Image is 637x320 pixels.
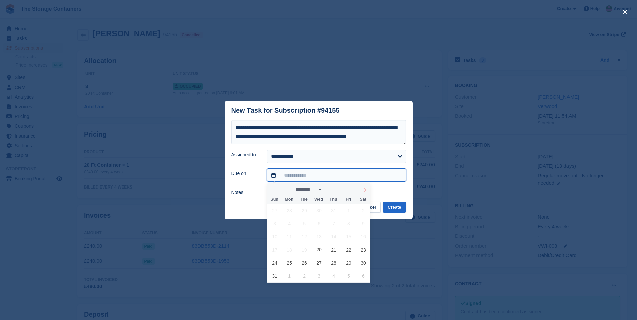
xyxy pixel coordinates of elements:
[293,186,323,193] select: Month
[341,197,356,202] span: Fri
[342,204,355,217] span: August 1, 2025
[357,230,370,243] span: August 16, 2025
[342,256,355,269] span: August 29, 2025
[298,256,311,269] span: August 26, 2025
[620,7,630,17] button: close
[323,186,344,193] input: Year
[283,243,296,256] span: August 18, 2025
[268,243,281,256] span: August 17, 2025
[326,197,341,202] span: Thu
[283,204,296,217] span: July 28, 2025
[342,217,355,230] span: August 8, 2025
[357,217,370,230] span: August 9, 2025
[298,230,311,243] span: August 12, 2025
[342,269,355,282] span: September 5, 2025
[267,197,282,202] span: Sun
[283,269,296,282] span: September 1, 2025
[231,107,340,114] div: New Task for Subscription #94155
[313,256,326,269] span: August 27, 2025
[327,243,340,256] span: August 21, 2025
[383,202,406,213] button: Create
[327,256,340,269] span: August 28, 2025
[283,217,296,230] span: August 4, 2025
[298,243,311,256] span: August 19, 2025
[327,269,340,282] span: September 4, 2025
[268,230,281,243] span: August 10, 2025
[268,269,281,282] span: August 31, 2025
[357,269,370,282] span: September 6, 2025
[283,230,296,243] span: August 11, 2025
[231,170,259,177] label: Due on
[342,243,355,256] span: August 22, 2025
[268,256,281,269] span: August 24, 2025
[298,204,311,217] span: July 29, 2025
[313,269,326,282] span: September 3, 2025
[327,204,340,217] span: July 31, 2025
[311,197,326,202] span: Wed
[313,217,326,230] span: August 6, 2025
[357,243,370,256] span: August 23, 2025
[298,269,311,282] span: September 2, 2025
[231,151,259,158] label: Assigned to
[283,256,296,269] span: August 25, 2025
[313,230,326,243] span: August 13, 2025
[313,243,326,256] span: August 20, 2025
[357,256,370,269] span: August 30, 2025
[268,217,281,230] span: August 3, 2025
[356,197,370,202] span: Sat
[313,204,326,217] span: July 30, 2025
[298,217,311,230] span: August 5, 2025
[282,197,297,202] span: Mon
[231,189,259,196] label: Notes
[268,204,281,217] span: July 27, 2025
[327,230,340,243] span: August 14, 2025
[327,217,340,230] span: August 7, 2025
[297,197,311,202] span: Tue
[342,230,355,243] span: August 15, 2025
[357,204,370,217] span: August 2, 2025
